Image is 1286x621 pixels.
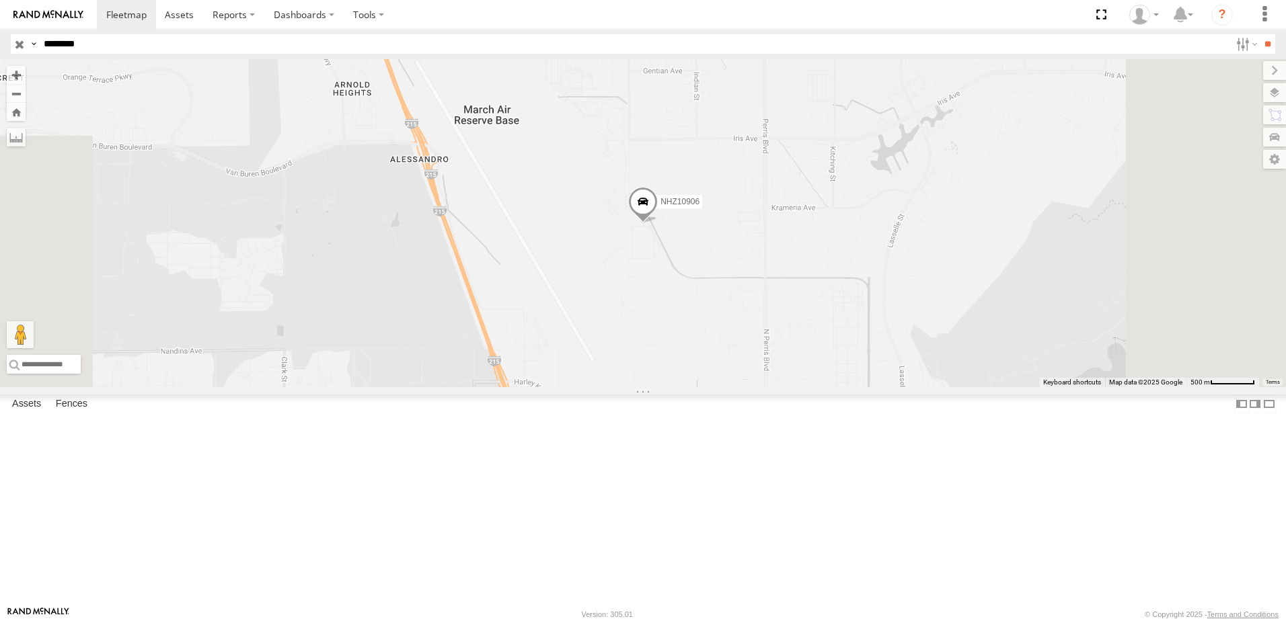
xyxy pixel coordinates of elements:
[7,321,34,348] button: Drag Pegman onto the map to open Street View
[1248,395,1262,414] label: Dock Summary Table to the Right
[7,608,69,621] a: Visit our Website
[1231,34,1260,54] label: Search Filter Options
[28,34,39,54] label: Search Query
[1211,4,1233,26] i: ?
[582,610,633,618] div: Version: 305.01
[1266,380,1280,385] a: Terms
[5,395,48,413] label: Assets
[660,198,699,207] span: NHZ10906
[1145,610,1279,618] div: © Copyright 2025 -
[1186,378,1259,387] button: Map Scale: 500 m per 63 pixels
[1207,610,1279,618] a: Terms and Conditions
[1235,395,1248,414] label: Dock Summary Table to the Left
[49,395,94,413] label: Fences
[1263,150,1286,169] label: Map Settings
[1109,378,1182,386] span: Map data ©2025 Google
[1262,395,1276,414] label: Hide Summary Table
[7,103,26,121] button: Zoom Home
[7,128,26,147] label: Measure
[1043,378,1101,387] button: Keyboard shortcuts
[1125,5,1164,25] div: Zulema McIntosch
[7,84,26,103] button: Zoom out
[1190,378,1210,386] span: 500 m
[7,66,26,84] button: Zoom in
[13,10,83,19] img: rand-logo.svg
